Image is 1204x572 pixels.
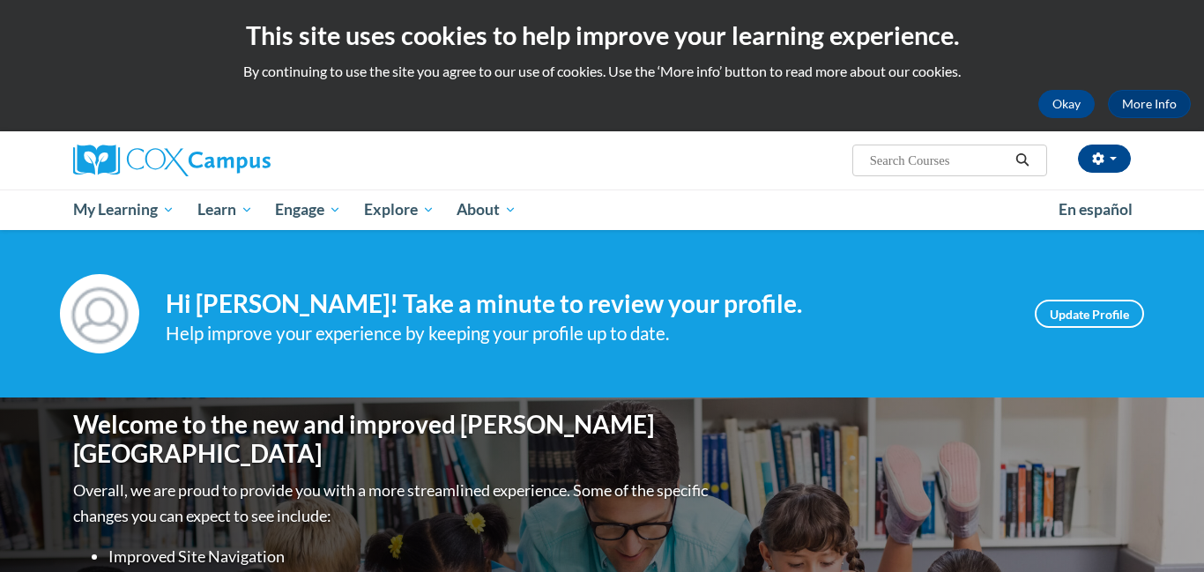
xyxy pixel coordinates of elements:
[1009,150,1036,171] button: Search
[73,478,712,529] p: Overall, we are proud to provide you with a more streamlined experience. Some of the specific cha...
[868,150,1009,171] input: Search Courses
[1108,90,1191,118] a: More Info
[275,199,341,220] span: Engage
[62,189,186,230] a: My Learning
[186,189,264,230] a: Learn
[73,199,175,220] span: My Learning
[1038,90,1095,118] button: Okay
[13,18,1191,53] h2: This site uses cookies to help improve your learning experience.
[264,189,353,230] a: Engage
[457,199,517,220] span: About
[108,544,712,569] li: Improved Site Navigation
[1047,191,1144,228] a: En español
[60,274,139,353] img: Profile Image
[197,199,253,220] span: Learn
[1059,200,1133,219] span: En español
[47,189,1157,230] div: Main menu
[364,199,435,220] span: Explore
[13,62,1191,81] p: By continuing to use the site you agree to our use of cookies. Use the ‘More info’ button to read...
[1078,145,1131,173] button: Account Settings
[1035,300,1144,328] a: Update Profile
[73,410,712,469] h1: Welcome to the new and improved [PERSON_NAME][GEOGRAPHIC_DATA]
[446,189,529,230] a: About
[73,145,271,176] img: Cox Campus
[166,289,1008,319] h4: Hi [PERSON_NAME]! Take a minute to review your profile.
[353,189,446,230] a: Explore
[166,319,1008,348] div: Help improve your experience by keeping your profile up to date.
[73,145,408,176] a: Cox Campus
